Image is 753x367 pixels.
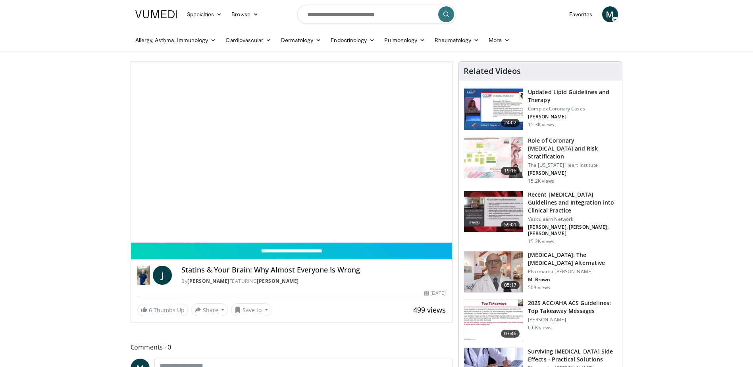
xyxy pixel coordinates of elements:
[528,238,554,245] p: 15.2K views
[153,266,172,285] a: J
[528,284,550,291] p: 509 views
[413,305,446,315] span: 499 views
[181,266,446,274] h4: Statins & Your Brain: Why Almost Everyone Is Wrong
[137,304,188,316] a: 6 Thumbs Up
[484,32,514,48] a: More
[528,137,617,160] h3: Role of Coronary [MEDICAL_DATA] and Risk Stratification
[528,348,617,363] h3: Surviving [MEDICAL_DATA] Side Effects - Practical Solutions
[528,114,617,120] p: [PERSON_NAME]
[430,32,484,48] a: Rheumatology
[528,88,617,104] h3: Updated Lipid Guidelines and Therapy
[528,224,617,237] p: [PERSON_NAME], [PERSON_NAME], [PERSON_NAME]
[182,6,227,22] a: Specialties
[464,191,617,245] a: 59:01 Recent [MEDICAL_DATA] Guidelines and Integration into Clinical Practice Vasculearn Network ...
[564,6,597,22] a: Favorites
[276,32,326,48] a: Dermatology
[181,278,446,285] div: By FEATURING
[501,221,520,229] span: 59:01
[528,299,617,315] h3: 2025 ACC/AHA ACS Guidelines: Top Takeaway Messages
[528,317,617,323] p: [PERSON_NAME]
[464,88,617,130] a: 24:02 Updated Lipid Guidelines and Therapy Complex Coronary Cases [PERSON_NAME] 15.3K views
[464,299,523,341] img: 369ac253-1227-4c00-b4e1-6e957fd240a8.150x105_q85_crop-smart_upscale.jpg
[326,32,379,48] a: Endocrinology
[464,191,523,232] img: 87825f19-cf4c-4b91-bba1-ce218758c6bb.150x105_q85_crop-smart_upscale.jpg
[221,32,276,48] a: Cardiovascular
[137,266,150,285] img: Dr. Jordan Rennicke
[227,6,263,22] a: Browse
[149,306,152,314] span: 6
[191,303,228,316] button: Share
[464,137,617,184] a: 19:16 Role of Coronary [MEDICAL_DATA] and Risk Stratification The [US_STATE] Heart Institute [PER...
[501,330,520,338] span: 07:46
[528,178,554,184] p: 15.2K views
[602,6,618,22] a: M
[528,268,617,275] p: Pharmacist [PERSON_NAME]
[528,191,617,214] h3: Recent [MEDICAL_DATA] Guidelines and Integration into Clinical Practice
[464,89,523,130] img: 77f671eb-9394-4acc-bc78-a9f077f94e00.150x105_q85_crop-smart_upscale.jpg
[464,251,523,293] img: ce9609b9-a9bf-4b08-84dd-8eeb8ab29fc6.150x105_q85_crop-smart_upscale.jpg
[424,290,446,297] div: [DATE]
[131,62,453,243] video-js: Video Player
[528,276,617,283] p: M. Brown
[131,32,221,48] a: Allergy, Asthma, Immunology
[528,251,617,267] h3: [MEDICAL_DATA]: The [MEDICAL_DATA] Alternative
[187,278,229,284] a: [PERSON_NAME]
[528,106,617,112] p: Complex Coronary Cases
[131,342,453,352] span: Comments 0
[528,162,617,168] p: The [US_STATE] Heart Institute
[528,122,554,128] p: 15.3K views
[379,32,430,48] a: Pulmonology
[528,170,617,176] p: [PERSON_NAME]
[464,66,521,76] h4: Related Videos
[297,5,456,24] input: Search topics, interventions
[464,251,617,293] a: 05:17 [MEDICAL_DATA]: The [MEDICAL_DATA] Alternative Pharmacist [PERSON_NAME] M. Brown 509 views
[231,303,272,316] button: Save to
[501,281,520,289] span: 05:17
[135,10,177,18] img: VuMedi Logo
[528,216,617,222] p: Vasculearn Network
[528,325,551,331] p: 6.6K views
[501,119,520,127] span: 24:02
[464,299,617,341] a: 07:46 2025 ACC/AHA ACS Guidelines: Top Takeaway Messages [PERSON_NAME] 6.6K views
[464,137,523,178] img: 1efa8c99-7b8a-4ab5-a569-1c219ae7bd2c.150x105_q85_crop-smart_upscale.jpg
[257,278,299,284] a: [PERSON_NAME]
[501,167,520,175] span: 19:16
